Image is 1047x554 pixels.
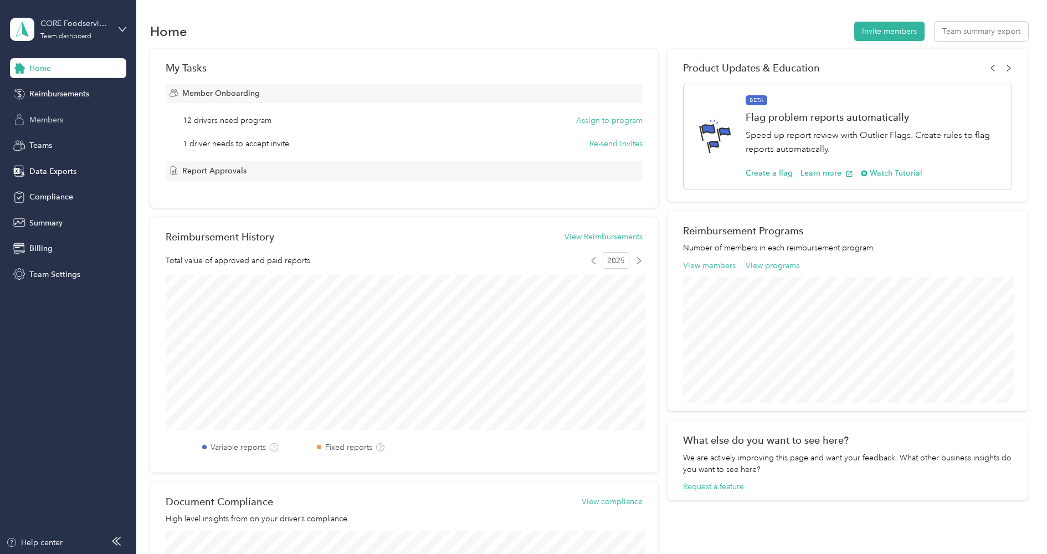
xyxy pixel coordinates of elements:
[183,115,271,126] span: 12 drivers need program
[29,140,52,151] span: Teams
[40,18,110,29] div: CORE Foodservice (Main)
[182,165,247,177] span: Report Approvals
[40,33,91,40] div: Team dashboard
[166,496,273,507] h2: Document Compliance
[746,111,1000,123] h1: Flag problem reports automatically
[564,231,643,243] button: View Reimbursements
[150,25,187,37] h1: Home
[861,167,922,179] button: Watch Tutorial
[182,88,260,99] span: Member Onboarding
[683,481,744,493] button: Request a feature
[603,252,629,269] span: 2025
[683,62,820,74] span: Product Updates & Education
[746,95,767,105] span: BETA
[183,138,289,150] span: 1 driver needs to accept invite
[746,129,1000,156] p: Speed up report review with Outlier Flags. Create rules to flag reports automatically.
[29,217,63,229] span: Summary
[746,167,793,179] button: Create a flag
[985,492,1047,554] iframe: Everlance-gr Chat Button Frame
[211,442,266,453] label: Variable reports
[683,452,1012,475] div: We are actively improving this page and want your feedback. What other business insights do you w...
[325,442,372,453] label: Fixed reports
[6,537,63,548] button: Help center
[29,166,76,177] span: Data Exports
[576,115,643,126] button: Assign to program
[683,434,1012,446] div: What else do you want to see here?
[589,138,643,150] button: Re-send invites
[683,242,1012,254] p: Number of members in each reimbursement program.
[166,231,274,243] h2: Reimbursement History
[29,269,80,280] span: Team Settings
[166,255,310,266] span: Total value of approved and paid reports
[854,22,925,41] button: Invite members
[166,62,643,74] div: My Tasks
[683,260,736,271] button: View members
[166,513,643,525] p: High level insights from on your driver’s compliance.
[29,243,53,254] span: Billing
[935,22,1028,41] button: Team summary export
[29,63,51,74] span: Home
[683,225,1012,237] h2: Reimbursement Programs
[800,167,853,179] button: Learn more
[29,191,73,203] span: Compliance
[746,260,799,271] button: View programs
[582,496,643,507] button: View compliance
[29,114,63,126] span: Members
[29,88,89,100] span: Reimbursements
